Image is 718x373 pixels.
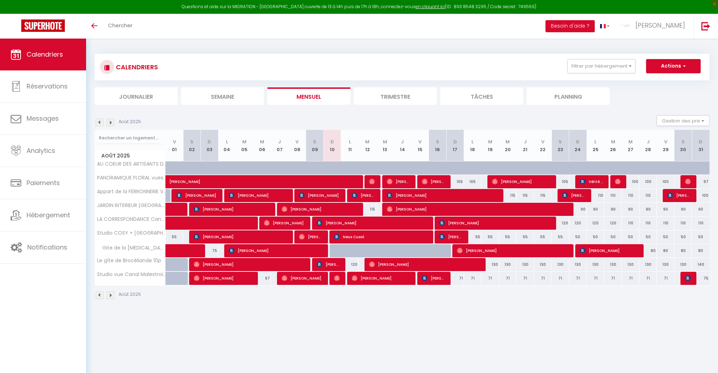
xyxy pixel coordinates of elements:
[27,114,59,123] span: Messages
[358,203,376,216] div: 115
[299,189,340,202] span: [PERSON_NAME]
[622,217,639,230] div: 110
[622,258,639,271] div: 130
[194,258,306,271] span: [PERSON_NAME]
[545,20,595,32] button: Besoin d'aide ?
[260,138,264,145] abbr: M
[516,258,534,271] div: 130
[376,130,394,161] th: 13
[657,203,674,216] div: 90
[580,175,604,188] span: Vérité Maryse
[604,189,622,202] div: 110
[559,138,562,145] abbr: S
[108,22,132,29] span: Chercher
[505,138,510,145] abbr: M
[208,138,211,145] abbr: D
[657,130,674,161] th: 29
[657,258,674,271] div: 130
[27,82,68,91] span: Réservations
[587,189,604,202] div: 110
[411,130,429,161] th: 15
[96,161,167,167] span: AU COEUR DES ARTISANTS D ART & FESTIVAL PHOTO La Gacilly 2p
[415,4,445,10] a: en cliquant ici
[323,130,341,161] th: 10
[299,230,323,243] span: [PERSON_NAME]
[622,203,639,216] div: 90
[657,272,674,285] div: 71
[587,130,604,161] th: 25
[692,130,709,161] th: 31
[499,189,517,202] div: 115
[552,258,569,271] div: 130
[358,130,376,161] th: 12
[622,130,639,161] th: 27
[317,258,340,271] span: [PERSON_NAME]
[567,59,635,73] button: Filtrer par hébergement
[587,272,604,285] div: 71
[594,138,597,145] abbr: L
[27,211,70,219] span: Hébergement
[306,130,324,161] th: 09
[492,175,551,188] span: [PERSON_NAME]
[236,130,254,161] th: 05
[499,272,517,285] div: 71
[457,244,569,257] span: [PERSON_NAME]
[96,189,167,194] span: Appart de la FERRONNERIE Vue Festival photo La Gacilly 14p
[119,291,141,298] p: Août 2025
[218,130,236,161] th: 04
[615,14,694,39] a: ... [PERSON_NAME]
[552,272,569,285] div: 71
[313,138,316,145] abbr: S
[524,138,527,145] abbr: J
[253,272,271,285] div: 97
[253,130,271,161] th: 06
[387,175,411,188] span: [PERSON_NAME] [PERSON_NAME]
[639,189,657,202] div: 110
[352,189,375,202] span: [PERSON_NAME]
[418,138,422,145] abbr: V
[436,138,439,145] abbr: S
[692,272,709,285] div: 75
[647,138,650,145] abbr: J
[464,130,482,161] th: 18
[569,130,587,161] th: 24
[639,230,657,243] div: 50
[569,217,587,230] div: 120
[166,175,183,189] a: [PERSON_NAME]
[194,271,253,285] span: [PERSON_NAME]
[422,271,446,285] span: [PERSON_NAME]
[657,115,709,126] button: Gestion des prix
[499,130,517,161] th: 20
[622,230,639,243] div: 50
[516,230,534,243] div: 55
[114,59,158,75] h3: CALENDRIERS
[499,258,517,271] div: 130
[552,175,569,188] div: 105
[96,203,167,208] span: JARDIN INTERIEUR [GEOGRAPHIC_DATA] 4p
[27,50,63,59] span: Calendriers
[692,230,709,243] div: 50
[615,175,621,188] span: [PERSON_NAME]
[119,119,141,125] p: Août 2025
[464,230,482,243] div: 55
[278,138,281,145] abbr: J
[481,258,499,271] div: 130
[639,217,657,230] div: 110
[580,244,639,257] span: [PERSON_NAME]
[569,272,587,285] div: 71
[635,21,685,30] span: [PERSON_NAME]
[481,130,499,161] th: 19
[383,138,387,145] abbr: M
[657,175,674,188] div: 100
[692,258,709,271] div: 140
[481,230,499,243] div: 55
[439,216,552,230] span: [PERSON_NAME]
[166,130,183,161] th: 01
[173,138,176,145] abbr: V
[552,217,569,230] div: 120
[330,138,334,145] abbr: D
[464,175,482,188] div: 105
[569,258,587,271] div: 130
[229,189,288,202] span: [PERSON_NAME]
[387,202,570,216] span: [PERSON_NAME]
